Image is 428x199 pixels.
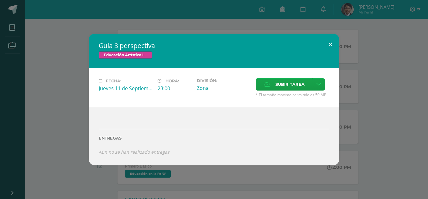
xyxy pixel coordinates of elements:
span: Hora: [165,79,179,83]
div: Jueves 11 de Septiembre [99,85,153,92]
i: Aún no se han realizado entregas [99,149,170,155]
div: Zona [197,85,251,91]
h2: Guia 3 perspectiva [99,41,329,50]
label: División: [197,78,251,83]
span: Educación Artística II, Artes Plásticas [99,51,152,59]
span: * El tamaño máximo permitido es 50 MB [256,92,329,97]
button: Close (Esc) [321,34,339,55]
label: Entregas [99,136,329,141]
span: Subir tarea [275,79,305,90]
span: Fecha: [106,79,121,83]
div: 23:00 [158,85,192,92]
